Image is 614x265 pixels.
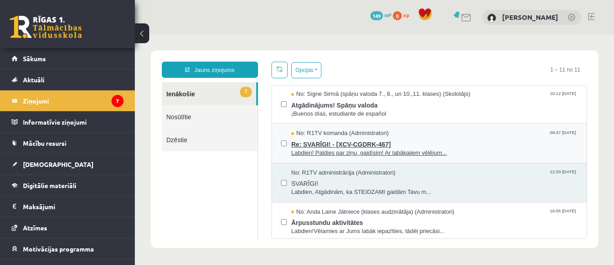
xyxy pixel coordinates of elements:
[23,181,76,189] span: Digitālie materiāli
[502,13,558,22] a: [PERSON_NAME]
[12,48,124,69] a: Sākums
[156,173,320,182] span: No: Anda Laine Jātniece (klases audzinātāja) (Administratori)
[413,55,443,62] span: 10:12 [DATE]
[27,27,123,43] a: Jauns ziņojums
[156,134,261,143] span: No: R1TV administrācija (Administratori)
[12,69,124,90] a: Aktuāli
[12,196,124,217] a: Maksājumi
[156,94,443,122] a: No: R1TV komanda (Administratori) 09:37 [DATE] Re: SVARĪGI! - [XCV-CGDRK-467] Labdien! Paldies pa...
[23,160,93,168] span: [DEMOGRAPHIC_DATA]
[156,134,443,162] a: No: R1TV administrācija (Administratori) 12:20 [DATE] SVARĪGI! Labdien, Atgādinām, ka STEIDZAMI g...
[27,94,123,117] a: Dzēstie
[413,134,443,141] span: 12:20 [DATE]
[23,224,47,232] span: Atzīmes
[23,54,46,63] span: Sākums
[156,75,443,84] span: ¡Buenos días, estudiante de español
[156,64,443,75] span: Atgādinājums! Spāņu valoda
[384,11,392,18] span: mP
[156,55,443,83] a: No: Signe Sirmā (spāņu valoda 7., 8., un 10.,11. klases) (Skolotājs) 10:12 [DATE] Atgādinājums! S...
[413,94,443,101] span: 09:37 [DATE]
[156,173,443,201] a: No: Anda Laine Jātniece (klases audzinātāja) (Administratori) 16:55 [DATE] Ārpusstundu aktivitāte...
[12,217,124,238] a: Atzīmes
[105,52,117,63] span: 7
[393,11,402,20] span: 0
[23,245,94,253] span: Motivācijas programma
[23,196,124,217] legend: Maksājumi
[156,114,443,123] span: Labdien! Paldies par ziņu, gaidīsim! Ar labākajiem vēlējum...
[156,142,443,153] span: SVARĪGI!
[156,181,443,193] span: Ārpusstundu aktivitātes
[370,11,383,20] span: 149
[12,238,124,259] a: Motivācijas programma
[393,11,414,18] a: 0 xp
[12,90,124,111] a: Ziņojumi7
[27,48,121,71] a: 7Ienākošie
[23,76,44,84] span: Aktuāli
[27,71,123,94] a: Nosūtītie
[156,103,443,114] span: Re: SVARĪGI! - [XCV-CGDRK-467]
[12,175,124,196] a: Digitālie materiāli
[12,112,124,132] a: Informatīvie ziņojumi
[413,173,443,180] span: 16:55 [DATE]
[370,11,392,18] a: 149 mP
[156,193,443,201] span: Labdien!Vēlamies ar Jums labāk iepazīties, tādēļ priecāsi...
[409,27,452,43] span: 1 – 11 no 11
[23,90,124,111] legend: Ziņojumi
[156,27,187,44] button: Opcijas
[403,11,409,18] span: xp
[156,94,254,103] span: No: R1TV komanda (Administratori)
[487,13,496,22] img: Elīna Anna Zaķīte
[12,133,124,153] a: Mācību resursi
[12,154,124,175] a: [DEMOGRAPHIC_DATA]
[10,16,82,38] a: Rīgas 1. Tālmācības vidusskola
[156,55,335,64] span: No: Signe Sirmā (spāņu valoda 7., 8., un 10.,11. klases) (Skolotājs)
[23,112,124,132] legend: Informatīvie ziņojumi
[111,95,124,107] i: 7
[23,139,67,147] span: Mācību resursi
[156,153,443,162] span: Labdien, Atgādinām, ka STEIDZAMI gaidām Tavu m...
